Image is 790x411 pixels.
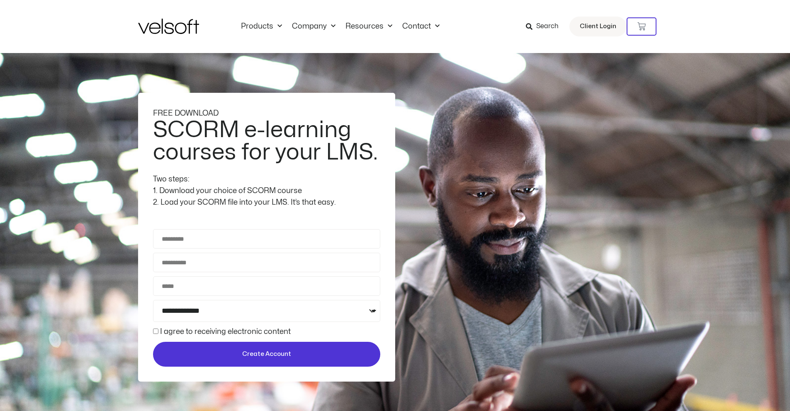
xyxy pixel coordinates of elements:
[397,22,445,31] a: ContactMenu Toggle
[160,328,291,335] label: I agree to receiving electronic content
[153,197,380,208] div: 2. Load your SCORM file into your LMS. It’s that easy.
[153,119,378,164] h2: SCORM e-learning courses for your LMS.
[340,22,397,31] a: ResourcesMenu Toggle
[138,19,199,34] img: Velsoft Training Materials
[153,342,380,367] button: Create Account
[536,21,559,32] span: Search
[580,21,616,32] span: Client Login
[569,17,627,36] a: Client Login
[153,185,380,197] div: 1. Download your choice of SCORM course
[153,108,380,119] div: FREE DOWNLOAD
[526,19,564,34] a: Search
[242,349,291,359] span: Create Account
[287,22,340,31] a: CompanyMenu Toggle
[153,174,380,185] div: Two steps:
[236,22,445,31] nav: Menu
[236,22,287,31] a: ProductsMenu Toggle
